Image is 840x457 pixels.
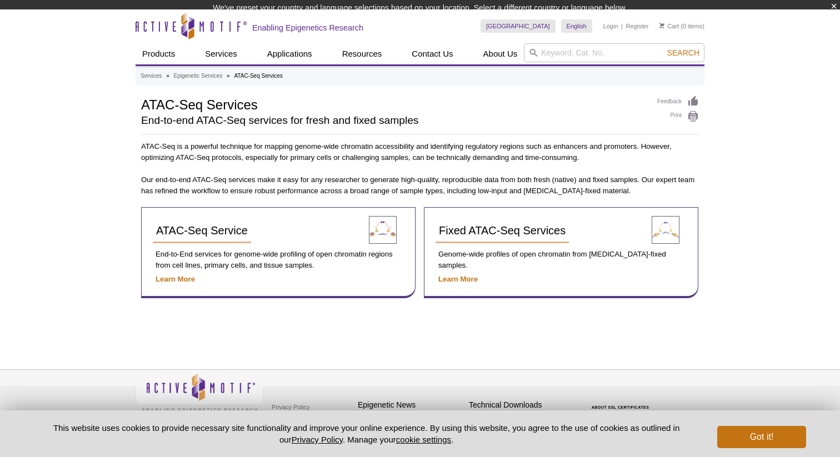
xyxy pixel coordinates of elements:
[136,43,182,64] a: Products
[469,400,574,410] h4: Technical Downloads
[667,48,699,57] span: Search
[156,224,248,237] span: ATAC-Seq Service
[561,19,592,33] a: English
[269,399,312,415] a: Privacy Policy
[153,249,404,271] p: End-to-End services for genome-wide profiling of open chromatin regions from cell lines, primary ...
[664,48,703,58] button: Search
[659,19,704,33] li: (0 items)
[477,43,524,64] a: About Us
[198,43,244,64] a: Services
[173,71,222,81] a: Epigenetic Services
[626,22,648,30] a: Register
[603,22,618,30] a: Login
[657,111,699,123] a: Print
[141,71,162,81] a: Services
[657,96,699,108] a: Feedback
[481,19,556,33] a: [GEOGRAPHIC_DATA]
[659,22,679,30] a: Cart
[439,224,566,237] span: Fixed ATAC-Seq Services
[449,8,479,34] img: Change Here
[717,426,806,448] button: Got it!
[524,43,704,62] input: Keyword, Cat. No.
[153,219,251,243] a: ATAC-Seq Service
[292,435,343,444] a: Privacy Policy
[396,435,451,444] button: cookie settings
[141,141,699,163] p: ATAC-Seq is a powerful technique for mapping genome-wide chromatin accessibility and identifying ...
[234,73,282,79] li: ATAC-Seq Services
[580,389,663,414] table: Click to Verify - This site chose Symantec SSL for secure e-commerce and confidential communicati...
[358,400,463,410] h4: Epigenetic News
[369,216,397,244] img: ATAC-Seq Service
[592,405,649,409] a: ABOUT SSL CERTIFICATES
[405,43,459,64] a: Contact Us
[227,73,230,79] li: »
[34,422,699,445] p: This website uses cookies to provide necessary site functionality and improve your online experie...
[141,115,646,125] h2: End-to-end ATAC-Seq services for fresh and fixed samples
[156,275,195,283] a: Learn More
[436,249,687,271] p: Genome-wide profiles of open chromatin from [MEDICAL_DATA]-fixed samples.
[438,275,478,283] a: Learn More
[141,96,646,112] h1: ATAC-Seq Services
[141,174,699,197] p: Our end-to-end ATAC-Seq services make it easy for any researcher to generate high-quality, reprod...
[166,73,169,79] li: »
[336,43,389,64] a: Resources
[652,216,679,244] img: Fixed ATAC-Seq Service
[436,219,569,243] a: Fixed ATAC-Seq Services
[252,23,363,33] h2: Enabling Epigenetics Research
[261,43,319,64] a: Applications
[659,23,664,28] img: Your Cart
[621,19,623,33] li: |
[136,370,263,415] img: Active Motif,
